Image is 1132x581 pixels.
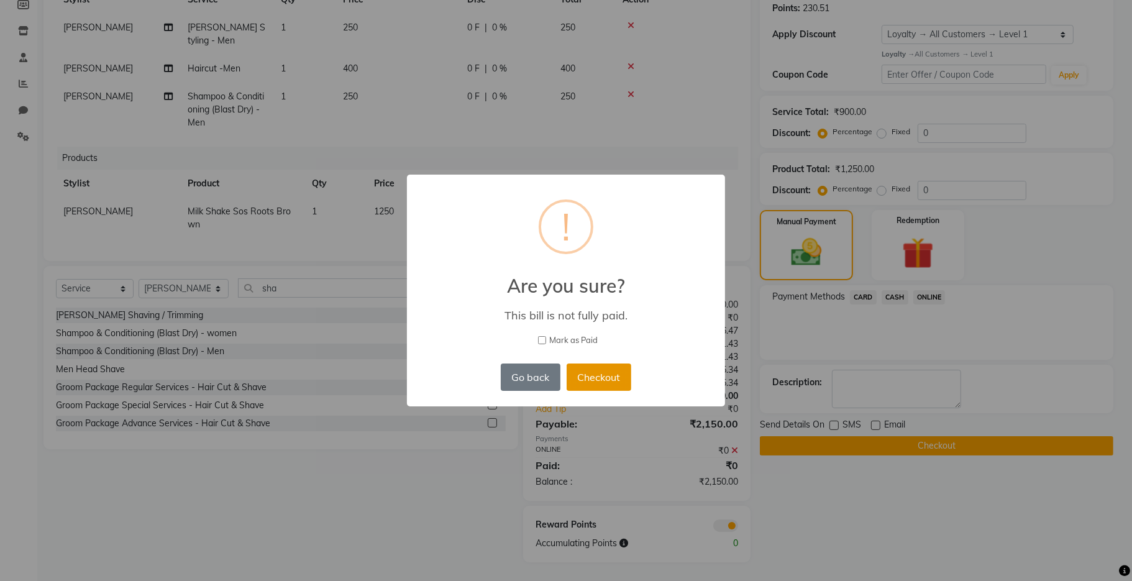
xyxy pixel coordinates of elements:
[562,202,570,252] div: !
[501,364,560,391] button: Go back
[407,260,725,297] h2: Are you sure?
[567,364,631,391] button: Checkout
[538,336,546,344] input: Mark as Paid
[549,334,598,347] span: Mark as Paid
[425,308,707,323] div: This bill is not fully paid.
